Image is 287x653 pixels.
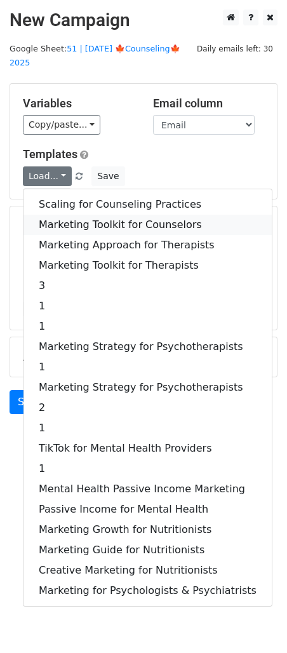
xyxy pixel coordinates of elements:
[23,255,272,276] a: Marketing Toolkit for Therapists
[23,276,272,296] a: 3
[23,581,272,601] a: Marketing for Psychologists & Psychiatrists
[192,42,277,56] span: Daily emails left: 30
[23,560,272,581] a: Creative Marketing for Nutritionists
[23,235,272,255] a: Marketing Approach for Therapists
[224,592,287,653] iframe: Chat Widget
[23,147,77,161] a: Templates
[91,166,124,186] button: Save
[10,390,51,414] a: Send
[153,97,264,111] h5: Email column
[23,540,272,560] a: Marketing Guide for Nutritionists
[10,44,180,68] small: Google Sheet:
[23,194,272,215] a: Scaling for Counseling Practices
[23,459,272,479] a: 1
[23,316,272,337] a: 1
[23,438,272,459] a: TikTok for Mental Health Providers
[23,337,272,357] a: Marketing Strategy for Psychotherapists
[23,418,272,438] a: 1
[23,296,272,316] a: 1
[23,520,272,540] a: Marketing Growth for Nutritionists
[10,44,180,68] a: 51 | [DATE] 🍁Counseling🍁 2025
[23,357,272,377] a: 1
[23,215,272,235] a: Marketing Toolkit for Counselors
[23,97,134,111] h5: Variables
[23,115,100,135] a: Copy/paste...
[23,479,272,499] a: Mental Health Passive Income Marketing
[23,166,72,186] a: Load...
[23,499,272,520] a: Passive Income for Mental Health
[23,398,272,418] a: 2
[192,44,277,53] a: Daily emails left: 30
[23,377,272,398] a: Marketing Strategy for Psychotherapists
[10,10,277,31] h2: New Campaign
